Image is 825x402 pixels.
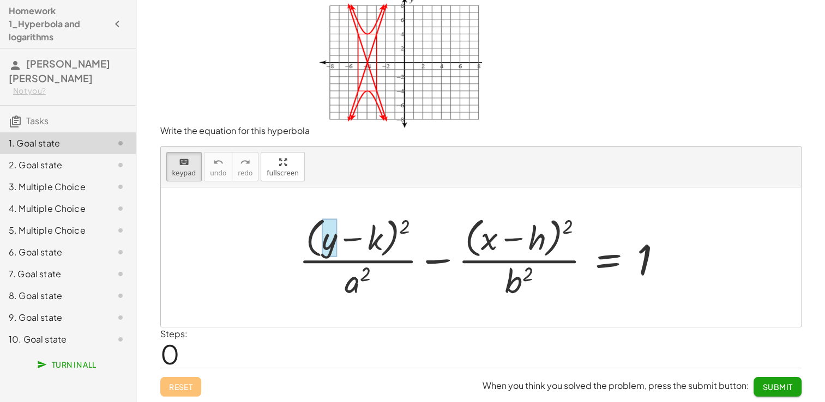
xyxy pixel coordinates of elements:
h4: Homework 1_Hyperbola and logarithms [9,4,107,44]
div: 2. Goal state [9,159,97,172]
button: redoredo [232,152,258,181]
button: Turn In All [31,355,105,374]
span: keypad [172,169,196,177]
div: 5. Multiple Choice [9,224,97,237]
i: Task not started. [114,159,127,172]
button: undoundo [204,152,232,181]
i: Task not started. [114,289,127,302]
div: 7. Goal state [9,267,97,281]
div: 10. Goal state [9,333,97,346]
i: Task not started. [114,333,127,346]
div: Not you? [13,86,127,96]
i: Task not started. [114,311,127,324]
i: keyboard [179,156,189,169]
button: fullscreen [261,152,304,181]
span: Turn In All [39,360,97,369]
div: 3. Multiple Choice [9,180,97,193]
div: 9. Goal state [9,311,97,324]
i: Task not started. [114,246,127,259]
i: undo [213,156,224,169]
span: undo [210,169,226,177]
span: fullscreen [267,169,298,177]
i: Task not started. [114,224,127,237]
div: 4. Multiple Choice [9,202,97,215]
i: redo [240,156,250,169]
div: 6. Goal state [9,246,97,259]
button: keyboardkeypad [166,152,202,181]
i: Task not started. [114,137,127,150]
label: Steps: [160,328,188,339]
div: 1. Goal state [9,137,97,150]
span: redo [238,169,252,177]
button: Submit [754,377,801,397]
i: Task not started. [114,202,127,215]
span: 0 [160,337,179,370]
i: Task not started. [114,267,127,281]
span: When you think you solved the problem, press the submit button: [483,380,749,391]
span: Submit [762,382,792,392]
span: Tasks [26,115,49,126]
i: Task not started. [114,180,127,193]
span: [PERSON_NAME] [PERSON_NAME] [9,57,110,84]
div: 8. Goal state [9,289,97,302]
